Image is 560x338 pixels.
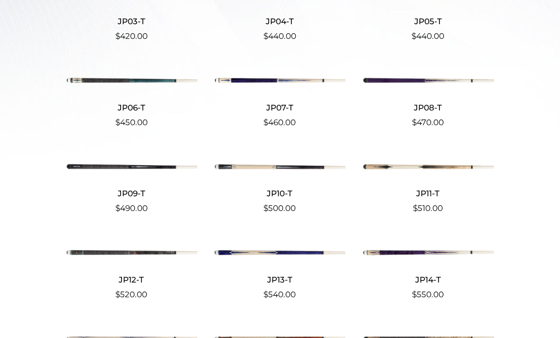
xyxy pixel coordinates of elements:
img: JP09-T [65,155,197,177]
a: JP12-T $520.00 [65,241,197,301]
a: JP11-T $510.00 [362,155,494,215]
bdi: 460.00 [263,118,296,127]
img: JP13-T [214,241,345,263]
bdi: 420.00 [115,31,148,41]
span: $ [413,203,418,213]
bdi: 500.00 [263,203,296,213]
img: JP07-T [214,69,345,91]
span: $ [263,118,268,127]
img: JP11-T [362,155,494,177]
h2: JP13-T [214,271,345,288]
img: JP14-T [362,241,494,263]
a: JP07-T $460.00 [214,69,345,128]
span: $ [115,31,120,41]
h2: JP12-T [65,271,197,288]
a: JP09-T $490.00 [65,155,197,215]
h2: JP09-T [65,185,197,202]
span: $ [115,203,120,213]
h2: JP04-T [214,13,345,30]
img: JP12-T [65,241,197,263]
h2: JP08-T [362,99,494,116]
a: JP10-T $500.00 [214,155,345,215]
img: JP08-T [362,69,494,91]
h2: JP06-T [65,99,197,116]
span: $ [412,290,417,299]
a: JP06-T $450.00 [65,69,197,128]
a: JP08-T $470.00 [362,69,494,128]
h2: JP03-T [65,13,197,30]
bdi: 440.00 [263,31,296,41]
bdi: 440.00 [411,31,444,41]
img: JP10-T [214,155,345,177]
span: $ [115,290,120,299]
h2: JP05-T [362,13,494,30]
bdi: 450.00 [115,118,148,127]
h2: JP10-T [214,185,345,202]
span: $ [263,203,268,213]
bdi: 490.00 [115,203,148,213]
h2: JP14-T [362,271,494,288]
span: $ [412,118,417,127]
img: JP06-T [65,69,197,91]
bdi: 540.00 [263,290,296,299]
span: $ [411,31,416,41]
span: $ [263,290,268,299]
bdi: 520.00 [115,290,147,299]
h2: JP07-T [214,99,345,116]
span: $ [263,31,268,41]
bdi: 550.00 [412,290,444,299]
a: JP14-T $550.00 [362,241,494,301]
span: $ [115,118,120,127]
a: JP13-T $540.00 [214,241,345,301]
h2: JP11-T [362,185,494,202]
bdi: 470.00 [412,118,444,127]
bdi: 510.00 [413,203,443,213]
